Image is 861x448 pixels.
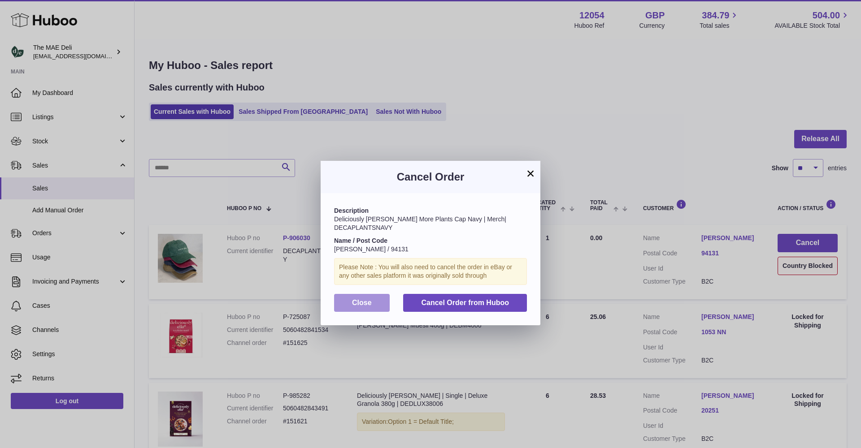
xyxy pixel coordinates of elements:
[334,215,506,231] span: Deliciously [PERSON_NAME] More Plants Cap Navy | Merch| DECAPLANTSNAVY
[403,294,527,312] button: Cancel Order from Huboo
[334,246,409,253] span: [PERSON_NAME] / 94131
[334,170,527,184] h3: Cancel Order
[352,299,372,306] span: Close
[334,294,390,312] button: Close
[525,168,536,179] button: ×
[334,237,387,244] strong: Name / Post Code
[334,258,527,285] div: Please Note : You will also need to cancel the order in eBay or any other sales platform it was o...
[421,299,509,306] span: Cancel Order from Huboo
[334,207,369,214] strong: Description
